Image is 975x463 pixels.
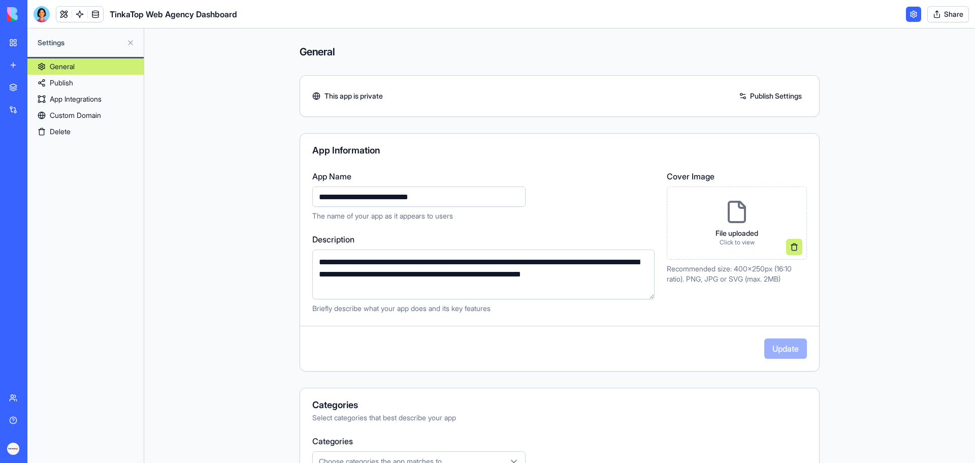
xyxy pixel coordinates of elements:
[312,211,655,221] p: The name of your app as it appears to users
[312,303,655,314] p: Briefly describe what your app does and its key features
[312,400,807,410] div: Categories
[667,170,807,182] label: Cover Image
[312,435,807,447] label: Categories
[300,45,820,59] h4: General
[7,443,19,455] img: ACg8ocJVXPsSozZ_psxzrAMDQXldzUo_D19ZOHEnqxJxKJI2jd8ZtWU=s96-c
[734,88,807,104] a: Publish Settings
[667,264,807,284] p: Recommended size: 400x250px (16:10 ratio). PNG, JPG or SVG (max. 2MB)
[324,91,383,101] span: This app is private
[27,58,144,75] a: General
[927,6,969,22] button: Share
[27,107,144,124] a: Custom Domain
[27,91,144,107] a: App Integrations
[312,233,655,245] label: Description
[716,238,758,246] p: Click to view
[27,75,144,91] a: Publish
[7,7,70,21] img: logo
[312,170,655,182] label: App Name
[716,228,758,238] p: File uploaded
[110,8,237,20] h1: TinkaTop Web Agency Dashboard
[312,413,807,423] div: Select categories that best describe your app
[667,187,807,260] div: File uploadedClick to view
[38,38,122,48] span: Settings
[27,124,144,140] a: Delete
[312,146,807,155] div: App Information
